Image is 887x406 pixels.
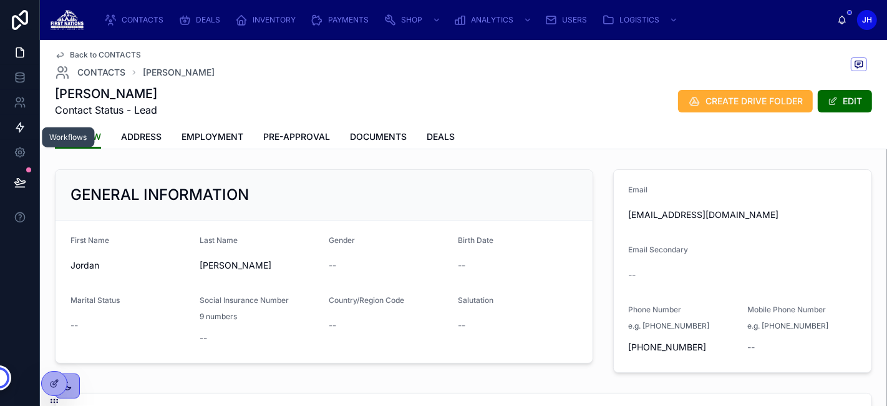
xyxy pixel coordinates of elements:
span: USERS [562,15,587,25]
a: PAYMENTS [307,9,377,31]
div: Workflows [49,132,87,142]
span: CONTACTS [122,15,163,25]
img: App logo [50,10,84,30]
span: Country/Region Code [329,295,404,305]
span: LOGISTICS [619,15,659,25]
button: EDIT [818,90,872,112]
span: EMPLOYMENT [182,131,243,143]
span: Social Insurance Number [200,295,289,305]
a: DEALS [427,126,455,151]
a: Back to CONTACTS [55,50,141,60]
a: DOCUMENTS [350,126,407,151]
span: Jordan [70,259,190,272]
span: -- [329,259,336,272]
span: -- [200,332,207,344]
span: CREATE DRIVE FOLDER [705,95,803,107]
a: CONTACTS [55,65,125,80]
span: -- [458,319,465,332]
span: ADDRESS [121,131,162,143]
div: scrollable content [94,6,837,34]
a: DEALS [175,9,229,31]
span: Email Secondary [629,245,689,254]
span: Back to CONTACTS [70,50,141,60]
span: -- [329,319,336,332]
span: e.g. [PHONE_NUMBER] [629,321,710,331]
span: DEALS [427,131,455,143]
a: SHOP [380,9,447,31]
button: CREATE DRIVE FOLDER [678,90,813,112]
span: [EMAIL_ADDRESS][DOMAIN_NAME] [629,209,856,221]
span: PAYMENTS [328,15,369,25]
span: DOCUMENTS [350,131,407,143]
span: Birth Date [458,235,493,245]
span: ANALYTICS [471,15,513,25]
a: EMPLOYMENT [182,126,243,151]
span: Email [629,185,648,194]
span: -- [458,259,465,272]
h2: GENERAL INFORMATION [70,185,249,205]
span: -- [70,319,78,332]
span: Mobile Phone Number [747,305,826,314]
span: CONTACTS [77,66,125,79]
span: Contact Status - Lead [55,102,157,117]
span: e.g. [PHONE_NUMBER] [747,321,828,331]
span: DEALS [196,15,220,25]
a: USERS [541,9,596,31]
span: INVENTORY [253,15,296,25]
span: Marital Status [70,295,120,305]
a: LOGISTICS [598,9,684,31]
a: [PERSON_NAME] [143,66,215,79]
span: -- [747,341,755,354]
span: Phone Number [629,305,682,314]
a: INVENTORY [231,9,304,31]
a: ANALYTICS [450,9,538,31]
span: PRE-APPROVAL [263,131,330,143]
span: Gender [329,235,355,245]
span: First Name [70,235,109,245]
span: JH [862,15,872,25]
span: [PHONE_NUMBER] [629,341,738,354]
a: CONTACTS [100,9,172,31]
a: ADDRESS [121,126,162,151]
span: Salutation [458,295,493,305]
a: PRE-APPROVAL [263,126,330,151]
span: [PERSON_NAME] [200,259,319,272]
span: 9 numbers [200,312,237,322]
a: OVERVIEW [55,126,101,149]
h1: [PERSON_NAME] [55,85,157,102]
span: Last Name [200,235,238,245]
span: SHOP [401,15,422,25]
span: -- [629,269,636,281]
